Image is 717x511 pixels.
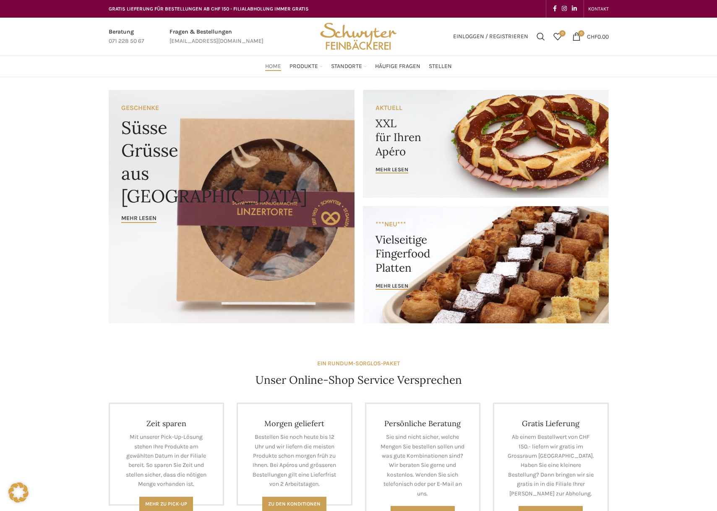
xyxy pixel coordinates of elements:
[145,501,187,507] span: Mehr zu Pick-Up
[317,18,399,55] img: Bäckerei Schwyter
[317,360,400,367] strong: EIN RUNDUM-SORGLOS-PAKET
[363,206,609,323] a: Banner link
[375,63,420,71] span: Häufige Fragen
[331,63,362,71] span: Standorte
[379,432,467,498] p: Sie sind nicht sicher, welche Mengen Sie bestellen sollen und was gute Kombinationen sind? Wir be...
[587,33,597,40] span: CHF
[109,90,355,323] a: Banner link
[265,58,281,75] a: Home
[569,3,579,15] a: Linkedin social link
[587,33,609,40] bdi: 0.00
[578,30,584,37] span: 0
[584,0,613,17] div: Secondary navigation
[123,432,211,489] p: Mit unserer Pick-Up-Lösung stehen Ihre Produkte am gewählten Datum in der Filiale bereit. So spar...
[250,419,339,428] h4: Morgen geliefert
[550,3,559,15] a: Facebook social link
[289,63,318,71] span: Produkte
[109,6,309,12] span: GRATIS LIEFERUNG FÜR BESTELLUNGEN AB CHF 150 - FILIALABHOLUNG IMMER GRATIS
[169,27,263,46] a: Infobox link
[317,32,399,39] a: Site logo
[379,419,467,428] h4: Persönliche Beratung
[250,432,339,489] p: Bestellen Sie noch heute bis 12 Uhr und wir liefern die meisten Produkte schon morgen früh zu Ihn...
[559,3,569,15] a: Instagram social link
[588,6,609,12] span: KONTAKT
[549,28,566,45] a: 0
[123,419,211,428] h4: Zeit sparen
[507,419,595,428] h4: Gratis Lieferung
[104,58,613,75] div: Main navigation
[265,63,281,71] span: Home
[549,28,566,45] div: Meine Wunschliste
[588,0,609,17] a: KONTAKT
[453,34,528,39] span: Einloggen / Registrieren
[532,28,549,45] a: Suchen
[507,432,595,498] p: Ab einem Bestellwert von CHF 150.- liefern wir gratis im Grossraum [GEOGRAPHIC_DATA]. Haben Sie e...
[568,28,613,45] a: 0 CHF0.00
[331,58,367,75] a: Standorte
[429,58,452,75] a: Stellen
[429,63,452,71] span: Stellen
[109,27,144,46] a: Infobox link
[363,90,609,198] a: Banner link
[256,372,462,388] h4: Unser Online-Shop Service Versprechen
[289,58,323,75] a: Produkte
[375,58,420,75] a: Häufige Fragen
[559,30,566,37] span: 0
[268,501,321,507] span: Zu den Konditionen
[449,28,532,45] a: Einloggen / Registrieren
